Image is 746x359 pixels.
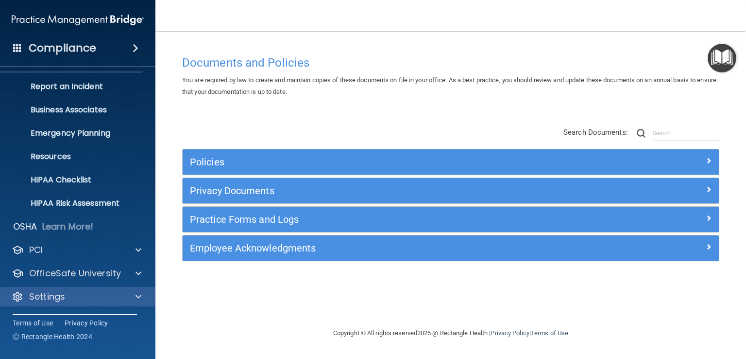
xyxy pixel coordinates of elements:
[13,332,92,341] span: Ⓒ Rectangle Health 2024
[637,129,645,138] img: ic-search.3b580494.png
[29,244,43,256] p: PCI
[29,41,96,55] h4: Compliance
[6,128,139,138] p: Emergency Planning
[190,183,712,198] a: Privacy Documents
[13,221,37,233] p: OSHA
[6,175,139,185] p: HIPAA Checklist
[42,221,94,233] p: Learn More!
[13,318,53,328] a: Terms of Use
[12,10,144,30] img: PMB logo
[182,56,719,69] h4: Documents and Policies
[273,318,628,349] div: Copyright © All rights reserved 2025 @ Rectangle Health | |
[190,212,712,227] a: Practice Forms and Logs
[6,82,139,91] p: Report an Incident
[708,44,736,72] button: Open Resource Center
[29,291,65,303] p: Settings
[190,157,577,167] h5: Policies
[12,291,141,303] a: Settings
[190,240,712,256] a: Employee Acknowledgments
[578,291,734,330] iframe: Drift Widget Chat Controller
[6,152,139,162] p: Resources
[6,105,139,115] p: Business Associates
[190,243,577,253] h5: Employee Acknowledgments
[190,214,577,225] h5: Practice Forms and Logs
[65,318,108,328] a: Privacy Policy
[29,268,121,279] p: OfficeSafe University
[491,329,529,337] a: Privacy Policy
[531,329,568,337] a: Terms of Use
[563,128,628,137] span: Search Documents:
[653,126,719,141] input: Search
[190,154,712,170] a: Policies
[190,185,577,196] h5: Privacy Documents
[182,76,716,95] span: You are required by law to create and maintain copies of these documents on file in your office. ...
[12,244,141,256] a: PCI
[12,268,141,279] a: OfficeSafe University
[6,198,139,208] p: HIPAA Risk Assessment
